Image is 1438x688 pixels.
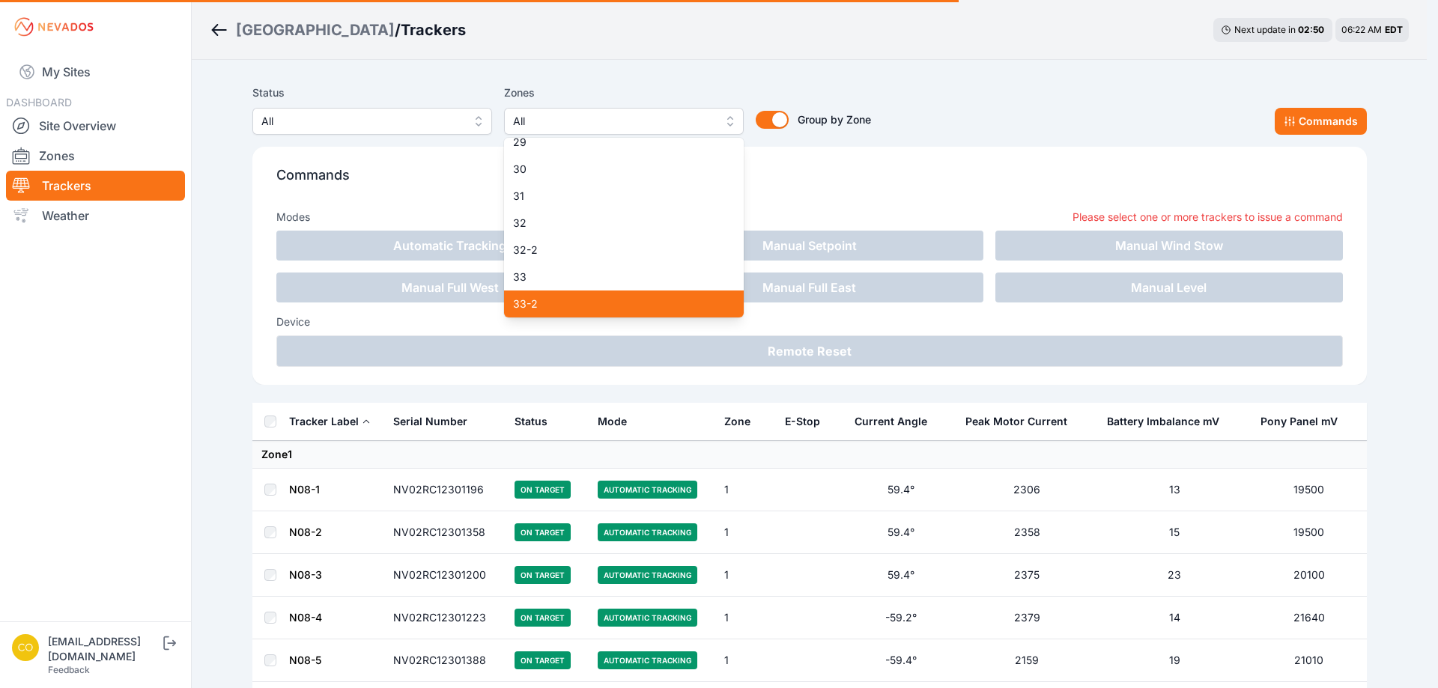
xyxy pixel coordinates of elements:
[513,135,717,150] span: 29
[504,108,744,135] button: All
[513,112,714,130] span: All
[513,270,717,284] span: 33
[513,243,717,258] span: 32-2
[513,216,717,231] span: 32
[504,138,744,317] div: All
[513,162,717,177] span: 30
[513,189,717,204] span: 31
[513,296,717,311] span: 33-2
